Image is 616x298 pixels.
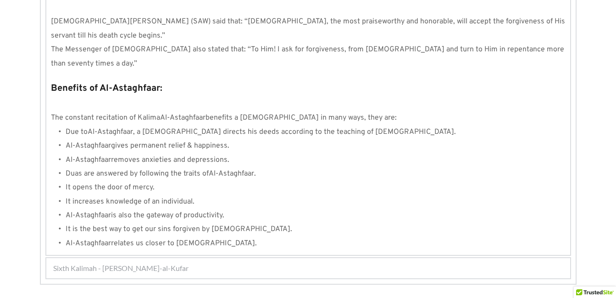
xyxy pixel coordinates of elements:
span: It is the best way to get our sins forgiven by [DEMOGRAPHIC_DATA]. [66,225,292,234]
span: . [254,169,256,178]
strong: Benefits of Al-Astaghfaar: [51,83,162,94]
span: removes anxieties and depressions. [111,155,229,165]
span: Al-Astaghfaar [209,169,254,178]
span: Al-Astaghfaar [66,141,111,150]
span: Duas are answered by following the traits of [66,169,209,178]
span: It opens the door of mercy. [66,183,155,192]
span: [DEMOGRAPHIC_DATA][PERSON_NAME] (SAW) said that: “[DEMOGRAPHIC_DATA], the most praiseworthy and h... [51,17,567,40]
span: is also the gateway of productivity. [111,211,224,220]
span: The Messenger of [DEMOGRAPHIC_DATA] also stated that: “To Him! I ask for forgiveness, from [DEMOG... [51,45,566,68]
span: benefits a [DEMOGRAPHIC_DATA] in many ways, they are: [205,113,397,122]
span: Al-Astaghfaar [66,239,111,248]
span: relates us closer to [DEMOGRAPHIC_DATA]. [111,239,257,248]
span: The constant recitation of Kalima [51,113,160,122]
span: Al-Astaghfaar [88,127,133,137]
span: , a [DEMOGRAPHIC_DATA] directs his deeds according to the teaching of [DEMOGRAPHIC_DATA]. [133,127,456,137]
span: Al-Astaghfaar [66,155,111,165]
span: It increases knowledge of an individual. [66,197,194,206]
span: Sixth Kalimah - [PERSON_NAME]-al-Kufar [53,263,189,274]
span: gives permanent relief & happiness. [111,141,229,150]
span: Due to [66,127,88,137]
span: Al-Astaghfaar [66,211,111,220]
span: Al-Astaghfaar [160,113,205,122]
